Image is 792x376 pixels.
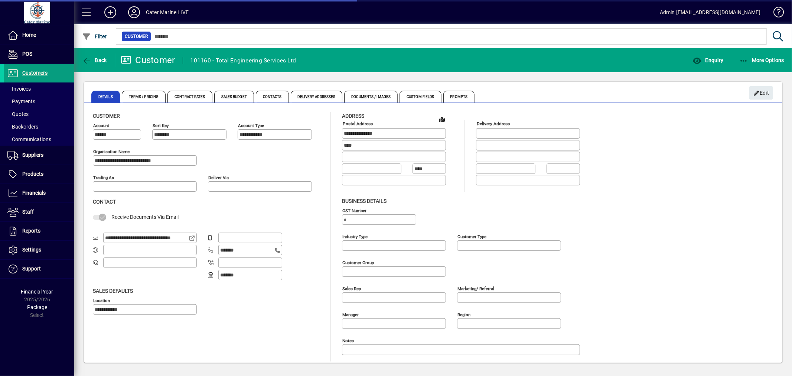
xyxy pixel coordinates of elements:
[167,91,212,103] span: Contract Rates
[93,298,110,303] mat-label: Location
[93,149,130,154] mat-label: Organisation name
[4,222,74,240] a: Reports
[443,91,475,103] span: Prompts
[4,133,74,146] a: Communications
[753,87,769,99] span: Edit
[4,203,74,221] a: Staff
[122,6,146,19] button: Profile
[27,304,47,310] span: Package
[22,51,32,57] span: POS
[22,32,36,38] span: Home
[400,91,441,103] span: Custom Fields
[21,289,53,295] span: Financial Year
[91,91,120,103] span: Details
[122,91,166,103] span: Terms / Pricing
[4,146,74,165] a: Suppliers
[111,214,179,220] span: Receive Documents Via Email
[4,120,74,133] a: Backorders
[22,247,41,253] span: Settings
[291,91,343,103] span: Delivery Addresses
[4,45,74,64] a: POS
[457,234,486,239] mat-label: Customer type
[342,338,354,343] mat-label: Notes
[93,113,120,119] span: Customer
[82,57,107,63] span: Back
[4,82,74,95] a: Invoices
[342,198,387,204] span: Business details
[457,312,470,317] mat-label: Region
[146,6,189,18] div: Cater Marine LIVE
[98,6,122,19] button: Add
[93,199,116,205] span: Contact
[208,175,229,180] mat-label: Deliver via
[22,209,34,215] span: Staff
[4,260,74,278] a: Support
[22,171,43,177] span: Products
[4,108,74,120] a: Quotes
[342,286,361,291] mat-label: Sales rep
[436,113,448,125] a: View on map
[342,208,366,213] mat-label: GST Number
[4,165,74,184] a: Products
[692,57,723,63] span: Enquiry
[4,95,74,108] a: Payments
[22,152,43,158] span: Suppliers
[344,91,398,103] span: Documents / Images
[749,86,773,100] button: Edit
[4,184,74,202] a: Financials
[4,26,74,45] a: Home
[214,91,254,103] span: Sales Budget
[7,86,31,92] span: Invoices
[22,266,41,272] span: Support
[342,260,374,265] mat-label: Customer group
[739,57,785,63] span: More Options
[342,234,368,239] mat-label: Industry type
[190,55,296,67] div: 101160 - Total Engineering Services Ltd
[80,54,109,67] button: Back
[82,33,107,39] span: Filter
[4,241,74,259] a: Settings
[691,54,725,67] button: Enquiry
[93,288,133,294] span: Sales defaults
[7,111,29,117] span: Quotes
[22,228,40,234] span: Reports
[457,286,494,291] mat-label: Marketing/ Referral
[342,312,359,317] mat-label: Manager
[93,175,114,180] mat-label: Trading as
[121,54,175,66] div: Customer
[256,91,289,103] span: Contacts
[22,70,48,76] span: Customers
[342,113,364,119] span: Address
[7,124,38,130] span: Backorders
[153,123,169,128] mat-label: Sort key
[238,123,264,128] mat-label: Account Type
[80,30,109,43] button: Filter
[7,136,51,142] span: Communications
[7,98,35,104] span: Payments
[768,1,783,26] a: Knowledge Base
[74,54,115,67] app-page-header-button: Back
[125,33,148,40] span: Customer
[93,123,109,128] mat-label: Account
[660,6,760,18] div: Admin [EMAIL_ADDRESS][DOMAIN_NAME]
[22,190,46,196] span: Financials
[737,54,786,67] button: More Options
